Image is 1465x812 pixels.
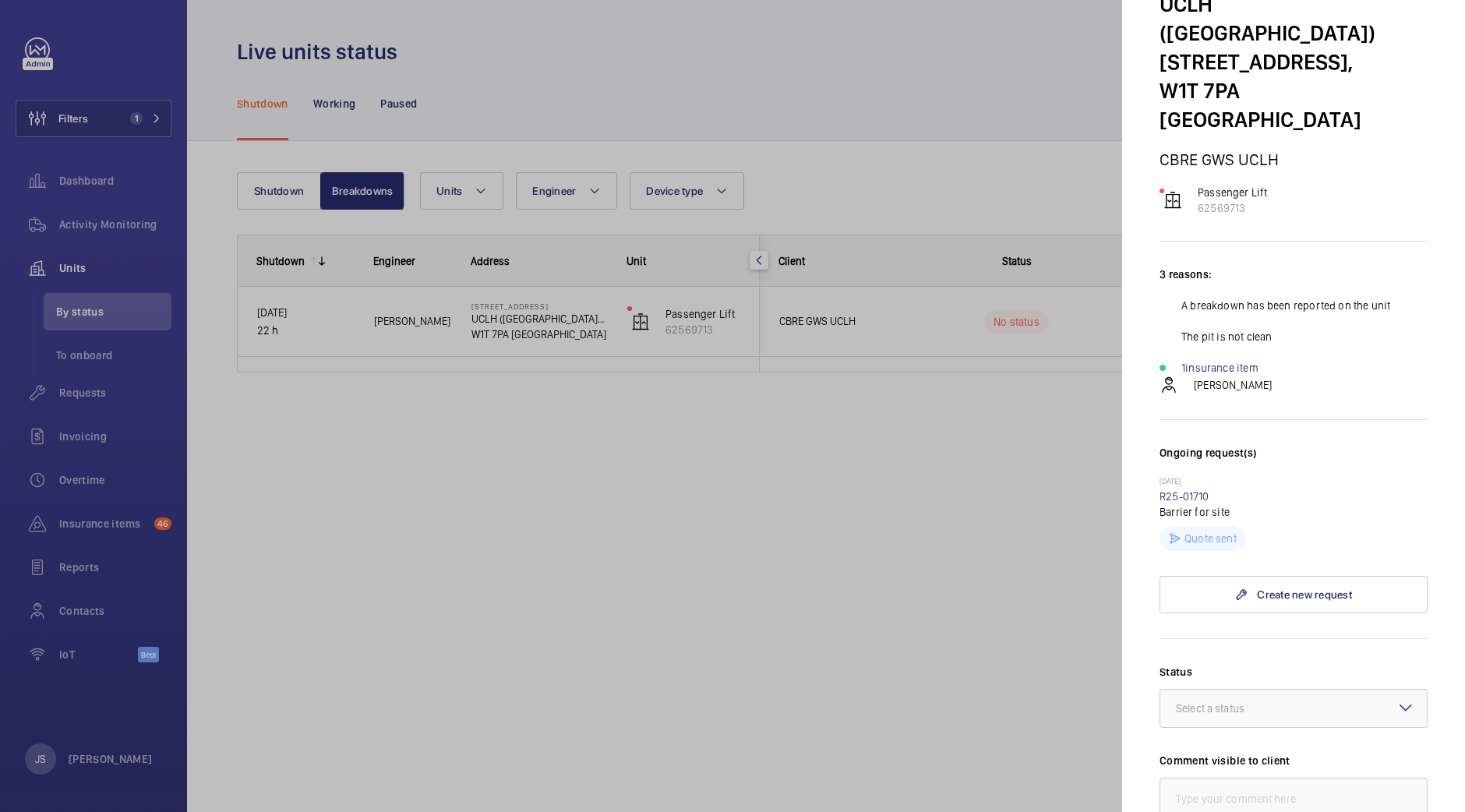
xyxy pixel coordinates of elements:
[1198,200,1268,216] p: 62569713
[1184,531,1237,546] p: Quote sent
[1160,476,1428,489] p: [DATE]
[1176,701,1283,716] div: Select a status
[1160,753,1428,768] label: Comment visible to client
[1160,150,1428,169] p: CBRE GWS UCLH
[1181,360,1258,376] a: 1insurance item
[1181,298,1390,313] p: A breakdown has been reported on the unit
[1160,267,1428,282] p: 3 reasons:
[1160,504,1428,520] p: Barrier for site
[1160,664,1428,680] label: Status
[1160,76,1428,134] p: W1T 7PA [GEOGRAPHIC_DATA]
[1198,185,1268,200] p: Passenger Lift
[1160,576,1428,613] a: Create new request
[1194,377,1272,393] p: [PERSON_NAME]
[1181,329,1273,344] p: The pit is not clean
[1163,191,1182,210] img: elevator.svg
[1160,490,1209,503] a: R25-01710
[1160,445,1428,476] h3: Ongoing request(s)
